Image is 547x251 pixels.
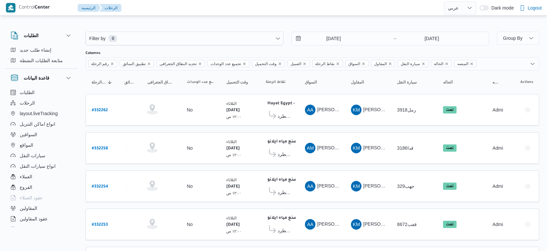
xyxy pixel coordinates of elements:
[92,185,108,189] b: # 332254
[20,183,32,191] span: الفروع
[348,77,388,88] button: المقاول
[278,150,293,158] span: فرونت دور مسطرد
[20,57,63,64] span: متابعة الطلبات النشطة
[24,74,49,82] h3: قاعدة البيانات
[443,144,457,152] span: تمت
[267,101,336,106] b: Hayat Egypt - [GEOGRAPHIC_DATA]
[8,224,75,235] button: اجهزة التليفون
[8,108,75,119] button: layout.liveTracking
[20,152,45,160] span: سيارات النقل
[443,106,457,113] span: تمت
[351,143,361,153] div: Khald Mmdoh Hassan Muhammad Alabs
[492,222,506,227] span: Admin
[252,60,285,67] span: وقت التحميل
[267,216,301,220] b: مصنع مياه ايلانو
[278,62,282,66] button: Remove وقت التحميل from selection in this group
[224,77,257,88] button: وقت التحميل
[8,203,75,213] button: المقاولين
[5,45,78,68] div: الطلبات
[492,80,500,85] span: المنصه
[266,80,286,85] span: نقاط الرحلة
[157,60,205,67] span: تحديد النطاق الجغرافى
[348,60,360,67] span: السواق
[431,60,452,67] span: الحاله
[374,60,387,67] span: المقاول
[20,215,48,223] span: عقود المقاولين
[443,183,457,190] span: تمت
[287,60,310,67] span: العميل
[520,80,533,85] span: Actions
[226,178,236,182] small: الثلاثاء
[88,60,117,67] span: رقم الرحلة
[454,60,477,67] span: المنصه
[8,119,75,129] button: انواع اماكن التنزيل
[267,178,301,182] b: مصنع مياه ايلانو
[20,162,56,170] span: انواع سيارات النقل
[8,213,75,224] button: عقود المقاولين
[226,108,240,113] b: [DATE]
[361,62,365,66] button: Remove السواق from selection in this group
[187,80,214,85] span: تجميع عدد الوحدات
[528,4,542,12] span: Logout
[8,98,75,108] button: الرحلات
[363,221,440,227] span: [PERSON_NAME] [PERSON_NAME]
[446,108,454,112] b: تمت
[226,223,240,227] b: [DATE]
[353,105,360,115] span: KM
[446,223,454,227] b: تمت
[92,182,108,191] a: #332254
[397,145,413,151] span: قدا3186
[363,145,440,150] span: [PERSON_NAME] [PERSON_NAME]
[92,144,108,153] a: #332258
[278,112,293,120] span: فرونت دور مسطرد
[522,143,533,153] button: Actions
[198,62,202,66] button: Remove تحديد النطاق الجغرافى from selection in this group
[446,185,454,188] b: تمت
[211,60,241,67] span: تجميع عدد الوحدات
[20,120,55,128] span: انواع اماكن التنزيل
[11,32,72,39] button: الطلبات
[20,99,35,107] span: الرحلات
[8,161,75,171] button: انواع سيارات النقل
[351,181,361,191] div: Khald Mmdoh Hassan Muhammad Alabs
[226,139,236,144] small: الثلاثاء
[388,62,392,66] button: Remove المقاول from selection in this group
[445,62,449,66] button: Remove الحاله from selection in this group
[470,62,474,66] button: Remove المنصه from selection in this group
[8,192,75,203] button: عقود العملاء
[226,153,241,157] small: ١٢:٠٠ ص
[20,88,35,96] span: الطلبات
[226,216,236,220] small: الثلاثاء
[503,36,522,41] span: Group By
[397,222,416,227] span: قفب8672
[147,62,151,66] button: Remove تطبيق السائق from selection in this group
[88,35,106,42] span: Filter by
[305,143,315,153] div: Abadalkariam Msaaod Abadalkariam
[490,77,503,88] button: المنصه
[497,32,539,45] button: Group By
[336,62,340,66] button: Remove نقاط الرحلة from selection in this group
[8,140,75,150] button: المواقع
[315,60,334,67] span: نقاط الرحلة
[91,80,106,85] span: رقم الرحلة; Sorted in descending order
[522,105,533,115] button: Actions
[278,188,293,196] span: فرونت دور مسطرد
[421,62,425,66] button: Remove سيارة النقل from selection in this group
[20,194,43,202] span: عقود العملاء
[187,107,193,113] div: No
[302,77,342,88] button: السواق
[92,106,108,114] a: #332262
[457,60,468,67] span: المنصه
[226,101,236,106] small: الثلاثاء
[492,107,506,113] span: Admin
[35,5,50,11] b: Center
[307,105,313,115] span: AA
[446,146,454,150] b: تمت
[11,74,72,82] button: قاعدة البيانات
[351,219,361,230] div: Khald Mmdoh Hassan Muhammad Alabs
[351,105,361,115] div: Khald Mmdoh Hassan Muhammad Alabs
[317,183,394,188] span: [PERSON_NAME] [PERSON_NAME]
[492,145,506,151] span: Admin
[267,139,301,144] b: مصنع مياه ايلانو
[20,131,37,138] span: السواقين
